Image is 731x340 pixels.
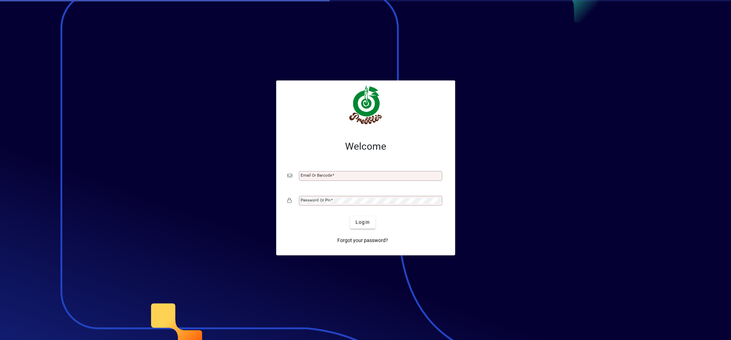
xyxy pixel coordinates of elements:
[301,198,331,203] mat-label: Password or Pin
[335,234,391,247] a: Forgot your password?
[350,216,375,229] button: Login
[287,141,444,153] h2: Welcome
[356,219,370,226] span: Login
[301,173,332,178] mat-label: Email or Barcode
[337,237,388,244] span: Forgot your password?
